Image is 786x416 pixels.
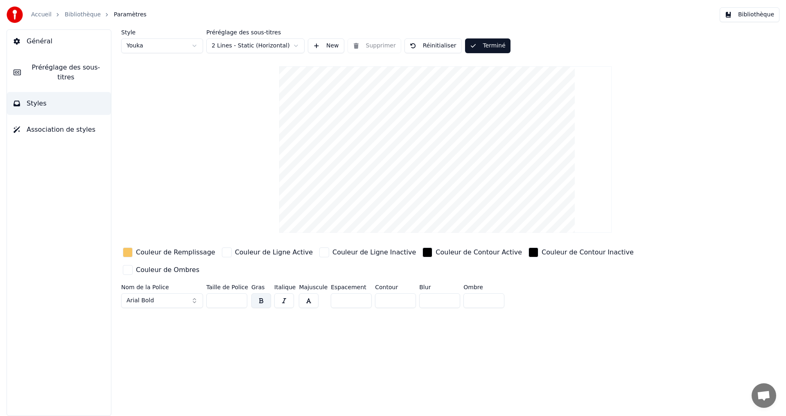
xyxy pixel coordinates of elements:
nav: breadcrumb [31,11,147,19]
span: Styles [27,99,47,108]
div: Couleur de Contour Active [436,247,522,257]
span: Général [27,36,52,46]
label: Espacement [331,284,372,290]
button: Couleur de Contour Active [421,246,524,259]
button: Couleur de Ligne Inactive [318,246,418,259]
div: Couleur de Ligne Active [235,247,313,257]
label: Taille de Police [206,284,248,290]
div: Couleur de Remplissage [136,247,215,257]
label: Blur [419,284,460,290]
label: Préréglage des sous-titres [206,29,305,35]
button: Bibliothèque [720,7,779,22]
button: Styles [7,92,111,115]
button: Couleur de Contour Inactive [527,246,635,259]
button: Terminé [465,38,510,53]
button: New [308,38,344,53]
label: Ombre [463,284,504,290]
span: Arial Bold [126,297,154,305]
button: Couleur de Remplissage [121,246,217,259]
div: Couleur de Ombres [136,265,199,275]
button: Général [7,30,111,53]
span: Paramètres [114,11,147,19]
label: Style [121,29,203,35]
span: Préréglage des sous-titres [27,63,104,82]
label: Contour [375,284,416,290]
a: Ouvrir le chat [752,383,776,408]
button: Association de styles [7,118,111,141]
label: Gras [251,284,271,290]
label: Nom de la Police [121,284,203,290]
div: Couleur de Contour Inactive [542,247,634,257]
button: Couleur de Ombres [121,263,201,277]
button: Couleur de Ligne Active [220,246,314,259]
a: Bibliothèque [65,11,101,19]
img: youka [7,7,23,23]
label: Italique [274,284,296,290]
button: Réinitialiser [404,38,462,53]
span: Association de styles [27,125,95,135]
button: Préréglage des sous-titres [7,56,111,89]
div: Couleur de Ligne Inactive [332,247,416,257]
label: Majuscule [299,284,327,290]
a: Accueil [31,11,52,19]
